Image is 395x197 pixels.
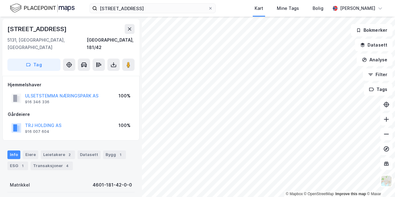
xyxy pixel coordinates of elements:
[87,36,135,51] div: [GEOGRAPHIC_DATA], 181/42
[93,181,132,189] div: 4601-181-42-0-0
[364,83,393,96] button: Tags
[117,152,123,158] div: 1
[118,92,131,100] div: 100%
[66,152,73,158] div: 2
[363,68,393,81] button: Filter
[7,150,20,159] div: Info
[118,122,131,129] div: 100%
[351,24,393,36] button: Bokmerker
[364,167,395,197] iframe: Chat Widget
[10,3,75,14] img: logo.f888ab2527a4732fd821a326f86c7f29.svg
[103,150,126,159] div: Bygg
[77,150,101,159] div: Datasett
[25,129,49,134] div: 916 007 604
[23,150,38,159] div: Eiere
[355,39,393,51] button: Datasett
[7,59,60,71] button: Tag
[8,81,134,88] div: Hjemmelshaver
[97,4,208,13] input: Søk på adresse, matrikkel, gårdeiere, leietakere eller personer
[286,192,303,196] a: Mapbox
[313,5,323,12] div: Bolig
[41,150,75,159] div: Leietakere
[304,192,334,196] a: OpenStreetMap
[25,100,49,105] div: 916 346 336
[31,162,73,170] div: Transaksjoner
[8,111,134,118] div: Gårdeiere
[364,167,395,197] div: Kontrollprogram for chat
[7,36,87,51] div: 5131, [GEOGRAPHIC_DATA], [GEOGRAPHIC_DATA]
[357,54,393,66] button: Analyse
[7,24,68,34] div: [STREET_ADDRESS]
[64,163,70,169] div: 4
[7,162,28,170] div: ESG
[10,181,30,189] div: Matrikkel
[277,5,299,12] div: Mine Tags
[335,192,366,196] a: Improve this map
[19,163,26,169] div: 1
[340,5,375,12] div: [PERSON_NAME]
[255,5,263,12] div: Kart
